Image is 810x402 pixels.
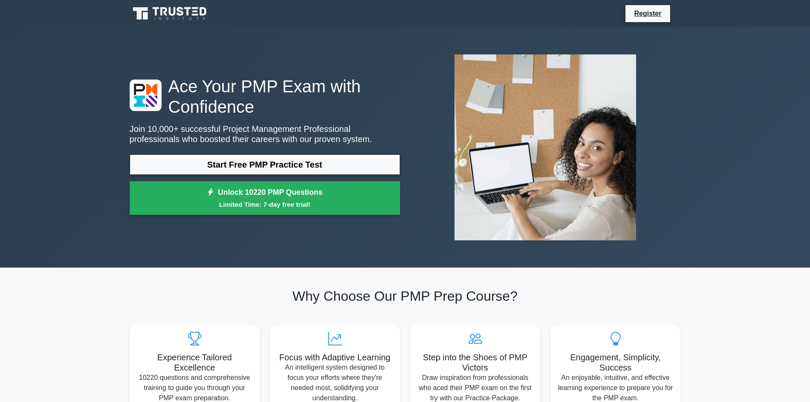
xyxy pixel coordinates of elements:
[277,352,393,362] h5: Focus with Adaptive Learning
[130,288,681,304] h2: Why Choose Our PMP Prep Course?
[557,352,674,373] h5: Engagement, Simplicity, Success
[140,200,389,209] small: Limited Time: 7-day free trial!
[130,154,400,175] a: Start Free PMP Practice Test
[130,181,400,215] a: Unlock 10220 PMP QuestionsLimited Time: 7-day free trial!
[130,76,400,117] h1: Ace Your PMP Exam with Confidence
[136,352,253,373] h5: Experience Tailored Excellence
[629,8,666,19] a: Register
[417,352,534,373] h5: Step into the Shoes of PMP Victors
[130,124,400,144] p: Join 10,000+ successful Project Management Professional professionals who boosted their careers w...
